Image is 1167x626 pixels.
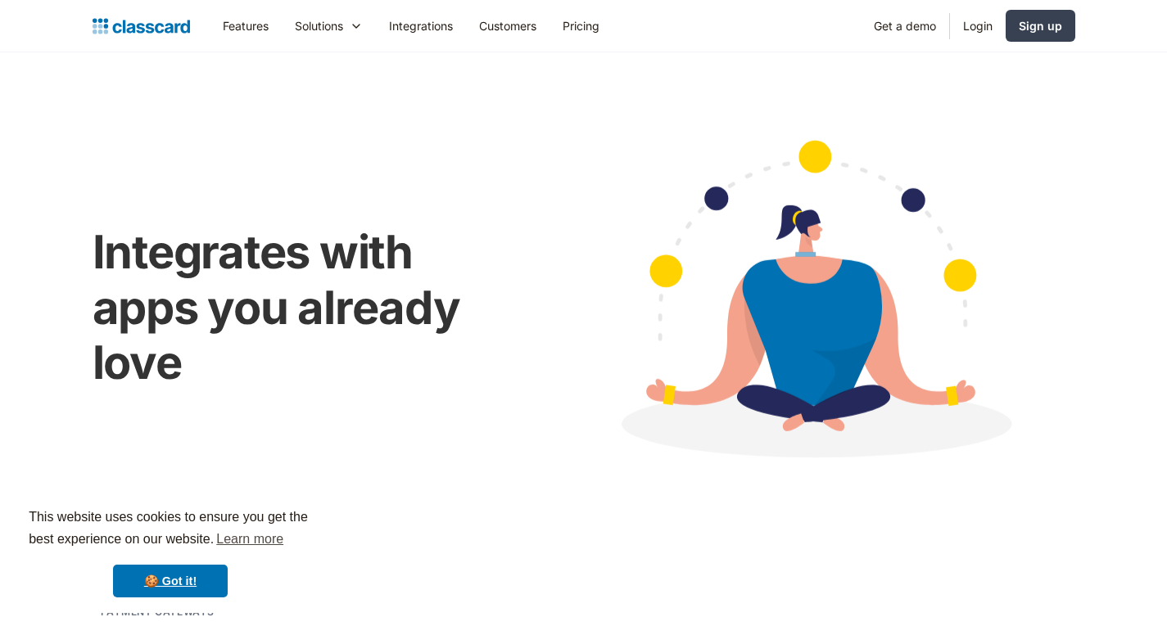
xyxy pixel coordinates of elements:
[93,15,190,38] a: home
[550,109,1075,502] img: Cartoon image showing connected apps
[29,507,312,552] span: This website uses cookies to ensure you get the best experience on our website.
[210,7,282,44] a: Features
[214,527,286,552] a: learn more about cookies
[550,7,613,44] a: Pricing
[861,7,949,44] a: Get a demo
[1019,17,1062,34] div: Sign up
[113,565,228,597] a: dismiss cookie message
[1006,10,1075,42] a: Sign up
[13,492,328,613] div: cookieconsent
[376,7,466,44] a: Integrations
[295,17,343,34] div: Solutions
[466,7,550,44] a: Customers
[93,225,518,390] h1: Integrates with apps you already love
[950,7,1006,44] a: Login
[282,7,376,44] div: Solutions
